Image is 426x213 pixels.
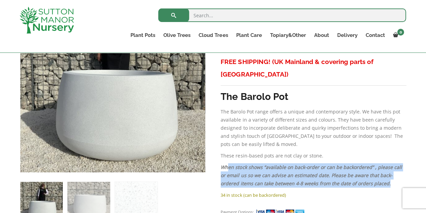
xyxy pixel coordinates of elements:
[221,152,406,160] p: These resin-based pots are not clay or stone.
[221,108,406,148] p: The Barolo Pot range offers a unique and contemporary style. We have this pot available in a vari...
[397,29,404,36] span: 0
[20,7,74,34] img: logo
[310,30,333,40] a: About
[126,30,159,40] a: Plant Pots
[221,191,406,199] p: 34 in stock (can be backordered)
[195,30,232,40] a: Cloud Trees
[221,91,288,102] strong: The Barolo Pot
[333,30,361,40] a: Delivery
[221,56,406,81] h3: FREE SHIPPING! (UK Mainland & covering parts of [GEOGRAPHIC_DATA])
[232,30,266,40] a: Plant Care
[158,8,406,22] input: Search...
[266,30,310,40] a: Topiary&Other
[361,30,389,40] a: Contact
[159,30,195,40] a: Olive Trees
[389,30,406,40] a: 0
[221,164,402,187] em: When stock shows “available on back-order or can be backordered” , please call or email us so we ...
